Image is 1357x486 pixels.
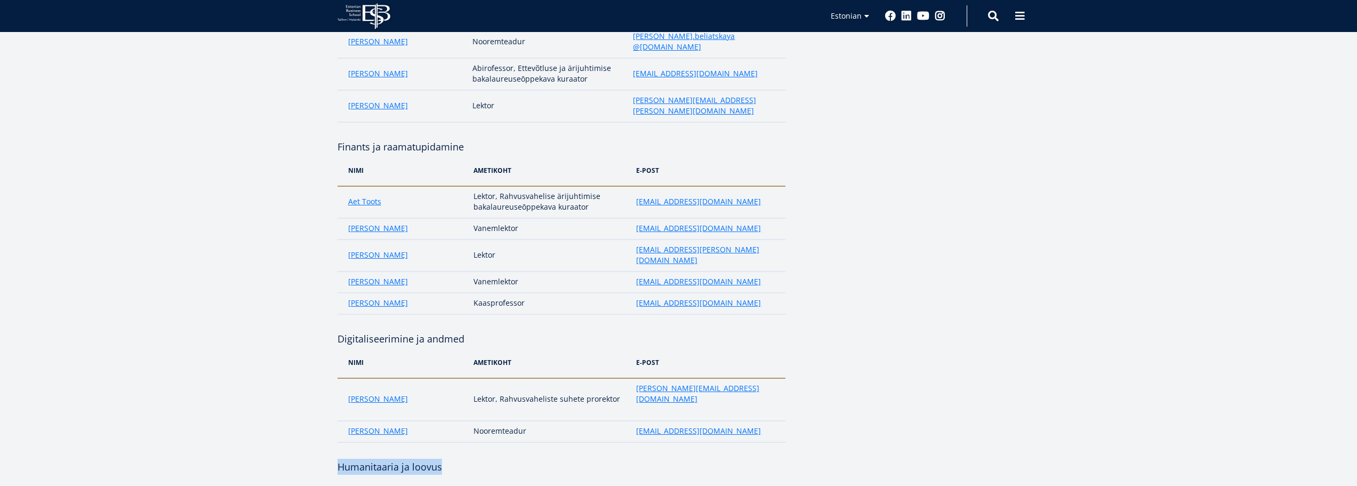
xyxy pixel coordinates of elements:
[338,155,469,186] th: NIMi
[631,155,785,186] th: e-post
[901,11,912,21] a: Linkedin
[468,421,631,442] td: Nooremteadur
[917,11,929,21] a: Youtube
[467,26,628,58] td: Nooremteadur
[468,218,631,240] td: Vanemlektor
[631,347,785,378] th: e-post
[636,244,774,266] a: [EMAIL_ADDRESS][PERSON_NAME][DOMAIN_NAME]
[348,276,408,287] a: [PERSON_NAME]
[468,240,631,272] td: Lektor
[636,276,761,287] a: [EMAIL_ADDRESS][DOMAIN_NAME]
[636,196,761,207] a: [EMAIL_ADDRESS][DOMAIN_NAME]
[636,426,761,436] a: [EMAIL_ADDRESS][DOMAIN_NAME]
[338,139,785,155] h4: Finants ja raamatupidamine
[348,68,408,79] a: [PERSON_NAME]
[633,31,735,42] a: [PERSON_NAME].beliatskaya
[348,223,408,234] a: [PERSON_NAME]
[468,155,631,186] th: Ametikoht
[348,298,408,308] a: [PERSON_NAME]
[636,298,761,308] a: [EMAIL_ADDRESS][DOMAIN_NAME]
[633,68,758,79] a: [EMAIL_ADDRESS][DOMAIN_NAME]
[636,223,761,234] a: [EMAIL_ADDRESS][DOMAIN_NAME]
[348,196,381,207] a: Aet Toots
[636,383,774,404] a: [PERSON_NAME][EMAIL_ADDRESS][DOMAIN_NAME]
[338,347,469,378] th: NIMi
[348,426,408,436] a: [PERSON_NAME]
[348,100,408,111] a: [PERSON_NAME]
[467,90,628,122] td: Lektor
[468,293,631,314] td: Kaasprofessor
[338,331,785,347] h4: Digitaliseerimine ja andmed
[468,378,631,421] td: Lektor, Rahvusvaheliste suhete prorektor
[885,11,896,21] a: Facebook
[633,95,774,116] a: [PERSON_NAME][EMAIL_ADDRESS][PERSON_NAME][DOMAIN_NAME]
[348,394,408,404] a: [PERSON_NAME]
[338,459,785,475] h4: Humanitaaria ja loovus
[467,58,628,90] td: Abirofessor, Ettevõtluse ja ärijuhtimise bakalaureuseōppekava kuraator
[935,11,945,21] a: Instagram
[468,186,631,218] td: Lektor, Rahvusvahelise ärijuhtimise bakalaureuseōppekava kuraator
[468,347,631,378] th: Ametikoht
[633,42,701,52] a: @[DOMAIN_NAME]
[348,36,408,47] a: [PERSON_NAME]
[468,272,631,293] td: Vanemlektor
[348,250,408,260] a: [PERSON_NAME]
